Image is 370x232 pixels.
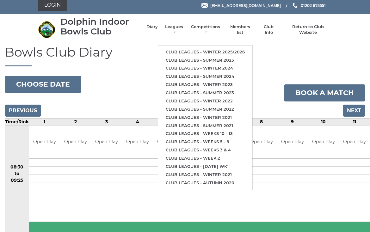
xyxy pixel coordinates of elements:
a: Diary [146,24,158,30]
td: Open Play [153,125,184,159]
a: Club leagues - Summer 2021 [158,122,252,130]
td: Open Play [339,125,370,159]
span: [EMAIL_ADDRESS][DOMAIN_NAME] [210,3,281,8]
a: Club leagues - Summer 2025 [158,56,252,64]
td: Open Play [246,125,277,159]
a: Club leagues - Summer 2023 [158,89,252,97]
td: 9 [277,118,308,125]
td: Open Play [122,125,153,159]
a: Club leagues - Summer 2024 [158,72,252,81]
ul: Leagues [158,45,253,190]
td: Time/Rink [5,118,29,125]
img: Phone us [293,3,297,8]
a: Club leagues - [DATE] wk1 [158,162,252,171]
a: Club leagues - Winter 2022 [158,97,252,105]
a: Club leagues - Weeks 5 - 9 [158,138,252,146]
td: 11 [339,118,370,125]
a: Club leagues - Weeks 3 & 4 [158,146,252,154]
td: Open Play [60,125,91,159]
a: Competitions [190,24,221,35]
a: Club leagues - Winter 2021 [158,171,252,179]
a: Members list [227,24,253,35]
td: Open Play [29,125,60,159]
button: Choose date [5,76,81,93]
h1: Bowls Club Diary [5,45,365,66]
a: Book a match [284,84,365,101]
td: Open Play [277,125,308,159]
a: Club leagues - Weeks 10 - 13 [158,130,252,138]
a: Club leagues - Autumn 2020 [158,179,252,187]
td: 8 [246,118,277,125]
td: 3 [91,118,122,125]
a: Club leagues - Winter 2021 [158,113,252,122]
a: Club leagues - Winter 2023 [158,81,252,89]
a: Phone us 01202 675551 [292,3,326,9]
a: Club Info [260,24,278,35]
input: Previous [5,105,41,117]
div: Dolphin Indoor Bowls Club [60,17,140,36]
td: 5 [153,118,184,125]
td: 4 [122,118,153,125]
td: 1 [29,118,60,125]
a: Club leagues - Winter 2024 [158,64,252,72]
a: Club leagues - Week 2 [158,154,252,162]
input: Next [343,105,365,117]
a: Club leagues - Winter 2025/2026 [158,48,252,56]
a: Leagues [164,24,184,35]
td: 08:30 to 09:25 [5,125,29,222]
td: 10 [308,118,339,125]
img: Dolphin Indoor Bowls Club [38,21,55,38]
td: Open Play [308,125,339,159]
a: Return to Club Website [284,24,332,35]
img: Email [201,3,208,8]
a: Email [EMAIL_ADDRESS][DOMAIN_NAME] [201,3,281,9]
span: 01202 675551 [301,3,326,8]
a: Club leagues - Summer 2022 [158,105,252,113]
td: Open Play [91,125,122,159]
td: 2 [60,118,91,125]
